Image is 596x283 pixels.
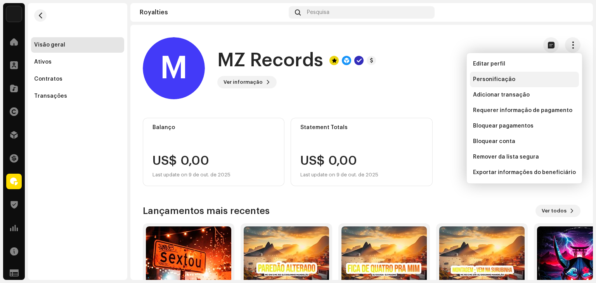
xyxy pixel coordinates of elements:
[143,118,284,186] re-o-card-value: Balanço
[34,93,67,99] div: Transações
[31,71,124,87] re-m-nav-item: Contratos
[473,61,505,67] span: Editar perfil
[31,37,124,53] re-m-nav-item: Visão geral
[473,169,576,176] span: Exportar informações do beneficiário
[300,170,378,179] div: Last update on 9 de out. de 2025
[571,6,584,19] img: d5fcb490-8619-486f-abee-f37e7aa619ed
[473,107,572,114] span: Requerer informação de pagamento
[217,76,277,88] button: Ver informação
[473,138,515,145] span: Bloquear conta
[152,124,275,131] div: Balanço
[473,92,530,98] span: Adicionar transação
[291,118,432,186] re-o-card-value: Statement Totals
[152,170,230,179] div: Last update on 9 de out. de 2025
[223,74,263,90] span: Ver informação
[143,205,270,217] h3: Lançamentos mais recentes
[307,9,329,16] span: Pesquisa
[31,88,124,104] re-m-nav-item: Transações
[217,48,323,73] h1: MZ Records
[542,203,567,219] span: Ver todos
[473,76,515,83] span: Personificação
[300,124,423,131] div: Statement Totals
[6,6,22,22] img: cd9a510e-9375-452c-b98b-71401b54d8f9
[34,42,65,48] div: Visão geral
[140,9,286,16] div: Royalties
[34,59,52,65] div: Ativos
[473,123,534,129] span: Bloquear pagamentos
[535,205,580,217] button: Ver todos
[143,37,205,99] div: M
[473,154,539,160] span: Remover da lista segura
[34,76,62,82] div: Contratos
[31,54,124,70] re-m-nav-item: Ativos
